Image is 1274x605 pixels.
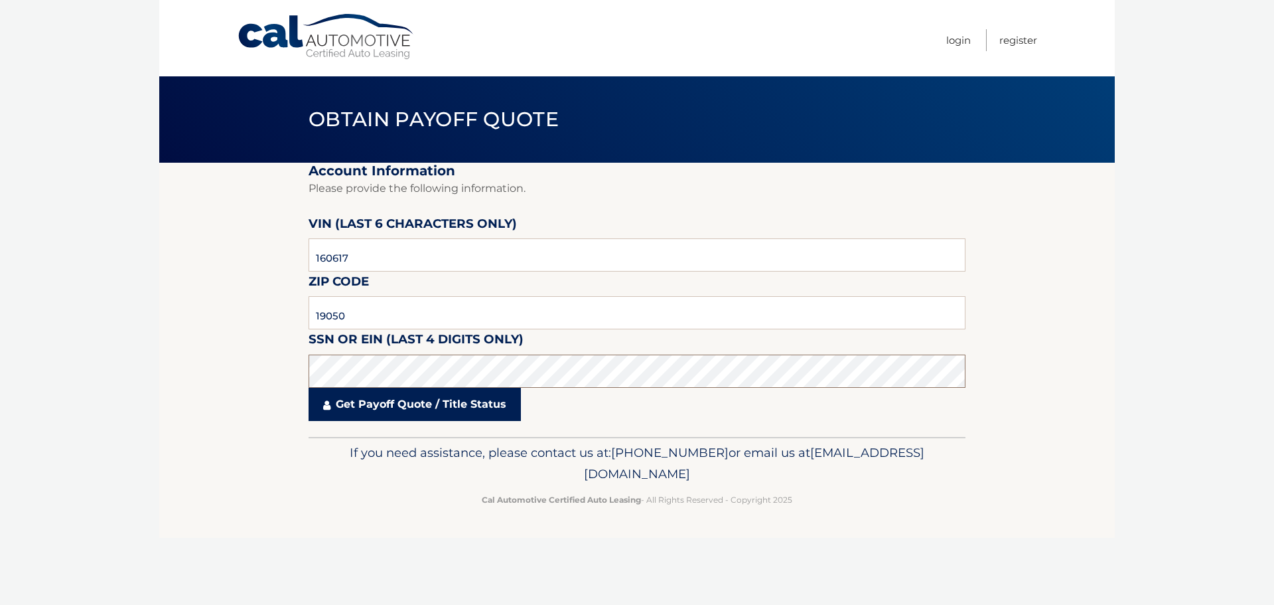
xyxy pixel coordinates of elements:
[999,29,1037,51] a: Register
[237,13,416,60] a: Cal Automotive
[317,442,957,485] p: If you need assistance, please contact us at: or email us at
[946,29,971,51] a: Login
[309,388,521,421] a: Get Payoff Quote / Title Status
[611,445,729,460] span: [PHONE_NUMBER]
[309,272,369,296] label: Zip Code
[309,179,965,198] p: Please provide the following information.
[309,163,965,179] h2: Account Information
[309,329,524,354] label: SSN or EIN (last 4 digits only)
[317,493,957,507] p: - All Rights Reserved - Copyright 2025
[482,495,641,505] strong: Cal Automotive Certified Auto Leasing
[309,107,559,131] span: Obtain Payoff Quote
[309,214,517,238] label: VIN (last 6 characters only)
